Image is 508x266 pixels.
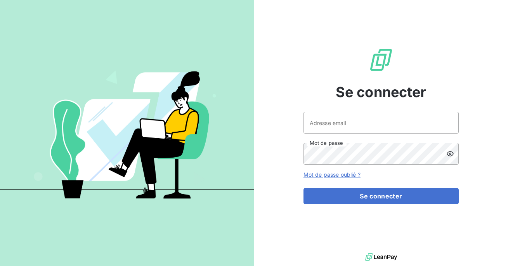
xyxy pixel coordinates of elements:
[336,82,427,103] span: Se connecter
[303,112,459,134] input: placeholder
[369,47,394,72] img: Logo LeanPay
[303,171,361,178] a: Mot de passe oublié ?
[303,188,459,204] button: Se connecter
[365,251,397,263] img: logo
